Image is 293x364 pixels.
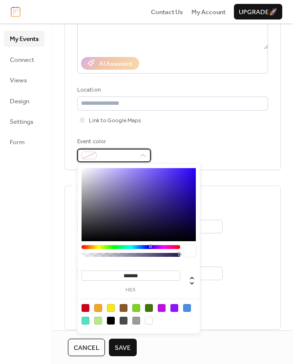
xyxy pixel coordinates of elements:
[145,317,153,325] div: #FFFFFF
[10,76,27,85] span: Views
[191,7,226,17] a: My Account
[82,287,180,293] label: hex
[4,134,44,150] a: Form
[4,114,44,129] a: Settings
[10,117,33,127] span: Settings
[89,116,141,126] span: Link to Google Maps
[68,339,105,356] button: Cancel
[94,317,102,325] div: #B8E986
[158,304,166,312] div: #BD10E0
[107,304,115,312] div: #F8E71C
[10,34,39,44] span: My Events
[77,137,149,147] div: Event color
[109,339,137,356] button: Save
[115,343,131,353] span: Save
[82,317,89,325] div: #50E3C2
[120,317,127,325] div: #4A4A4A
[4,52,44,67] a: Connect
[10,137,25,147] span: Form
[74,343,99,353] span: Cancel
[82,304,89,312] div: #D0021B
[151,7,183,17] a: Contact Us
[170,304,178,312] div: #9013FE
[234,4,282,19] button: Upgrade🚀
[239,7,277,17] span: Upgrade 🚀
[11,6,21,17] img: logo
[10,55,34,65] span: Connect
[145,304,153,312] div: #417505
[4,72,44,88] a: Views
[183,304,191,312] div: #4A90E2
[4,31,44,46] a: My Events
[120,304,127,312] div: #8B572A
[94,304,102,312] div: #F5A623
[132,304,140,312] div: #7ED321
[132,317,140,325] div: #9B9B9B
[107,317,115,325] div: #000000
[4,93,44,109] a: Design
[77,85,266,95] div: Location
[10,96,29,106] span: Design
